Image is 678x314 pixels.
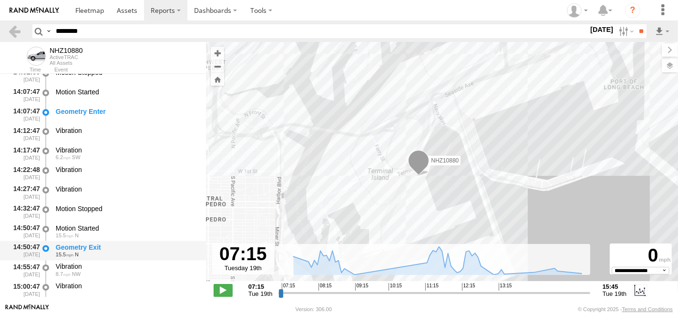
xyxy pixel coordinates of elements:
[56,154,71,160] span: 6.2
[8,262,41,279] div: 14:55:47 [DATE]
[282,283,295,291] span: 07:15
[50,54,83,60] div: ActiveTRAC
[588,24,615,35] label: [DATE]
[56,263,197,271] div: Vibration
[211,73,224,86] button: Zoom Home
[72,154,81,160] span: Heading: 229
[603,283,627,290] strong: 15:45
[564,3,591,18] div: Zulema McIntosch
[56,224,197,233] div: Motion Started
[75,233,79,238] span: Heading: 344
[8,68,41,72] div: Time
[578,306,673,312] div: © Copyright 2025 -
[8,242,41,260] div: 14:50:47 [DATE]
[8,183,41,201] div: 14:27:47 [DATE]
[45,24,52,38] label: Search Query
[56,243,197,252] div: Geometry Exit
[50,60,83,66] div: All Assets
[248,283,273,290] strong: 07:15
[318,283,332,291] span: 08:15
[211,60,224,73] button: Zoom out
[56,126,197,135] div: Vibration
[654,24,670,38] label: Export results as...
[625,3,640,18] i: ?
[56,233,73,238] span: 15.5
[56,165,197,174] div: Vibration
[214,284,233,296] label: Play/Stop
[56,185,197,193] div: Vibration
[56,272,71,277] span: 8.7
[56,252,73,258] span: 15.5
[611,245,670,267] div: 0
[56,146,197,154] div: Vibration
[72,272,81,277] span: Heading: 335
[8,144,41,162] div: 14:17:47 [DATE]
[50,47,83,54] div: NHZ10880 - View Asset History
[603,290,627,297] span: Tue 19th Aug 2025
[622,306,673,312] a: Terms and Conditions
[75,252,79,258] span: Heading: 344
[615,24,636,38] label: Search Filter Options
[425,283,439,291] span: 11:15
[56,107,197,116] div: Geometry Enter
[8,24,21,38] a: Back to previous Page
[8,125,41,143] div: 14:12:47 [DATE]
[8,203,41,221] div: 14:32:47 [DATE]
[5,304,49,314] a: Visit our Website
[8,106,41,123] div: 14:07:47 [DATE]
[56,204,197,213] div: Motion Stopped
[389,283,402,291] span: 10:15
[8,281,41,298] div: 15:00:47 [DATE]
[431,157,459,164] span: NHZ10880
[56,282,197,291] div: Vibration
[10,7,59,14] img: rand-logo.svg
[499,283,512,291] span: 13:15
[54,68,206,72] div: Event
[8,164,41,182] div: 14:22:48 [DATE]
[8,223,41,240] div: 14:50:47 [DATE]
[248,290,273,297] span: Tue 19th Aug 2025
[211,47,224,60] button: Zoom in
[56,88,197,96] div: Motion Started
[8,86,41,104] div: 14:07:47 [DATE]
[8,67,41,84] div: 14:02:00 [DATE]
[355,283,369,291] span: 09:15
[296,306,332,312] div: Version: 306.00
[462,283,475,291] span: 12:15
